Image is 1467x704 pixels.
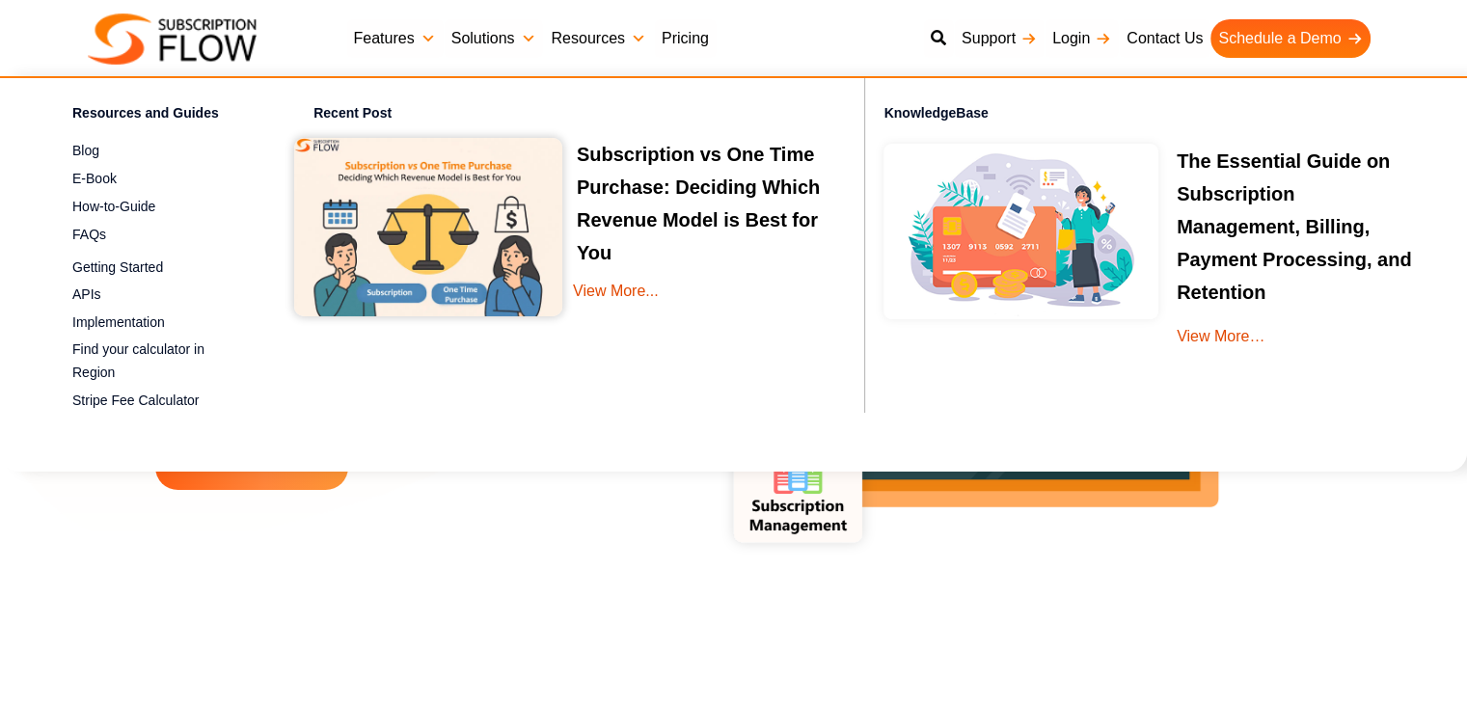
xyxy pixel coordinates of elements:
a: Login [1045,19,1119,58]
span: FAQs [72,225,106,245]
h4: Recent Post [313,102,849,130]
a: Blog [72,140,246,163]
a: APIs [72,284,246,307]
a: Implementation [72,311,246,334]
span: E-Book [72,169,117,189]
img: Online-recurring-Billing-software [875,135,1167,328]
img: Subscription vs One Time Purchase [294,138,562,316]
a: Solutions [444,19,544,58]
a: Find your calculator in Region [72,338,246,385]
a: Resources [543,19,653,58]
span: Getting Started [72,257,163,278]
span: Implementation [72,312,165,333]
img: Subscriptionflow [88,14,257,65]
a: FAQs [72,223,246,246]
a: Pricing [654,19,717,58]
a: Getting Started [72,256,246,279]
span: Blog [72,141,99,161]
a: Schedule a Demo [1210,19,1370,58]
span: How-to-Guide [72,197,155,217]
p: The Essential Guide on Subscription Management, Billing, Payment Processing, and Retention [1177,145,1419,309]
a: Features [346,19,444,58]
a: Stripe Fee Calculator [72,390,246,413]
h4: KnowledgeBase [884,93,1448,135]
h4: Resources and Guides [72,102,246,130]
a: E-Book [72,167,246,190]
a: Subscription vs One Time Purchase: Deciding Which Revenue Model is Best for You [577,144,820,269]
a: How-to-Guide [72,195,246,218]
a: View More… [1177,328,1264,344]
a: View More... [573,278,830,333]
a: Contact Us [1119,19,1210,58]
span: APIs [72,284,101,305]
a: Support [954,19,1045,58]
